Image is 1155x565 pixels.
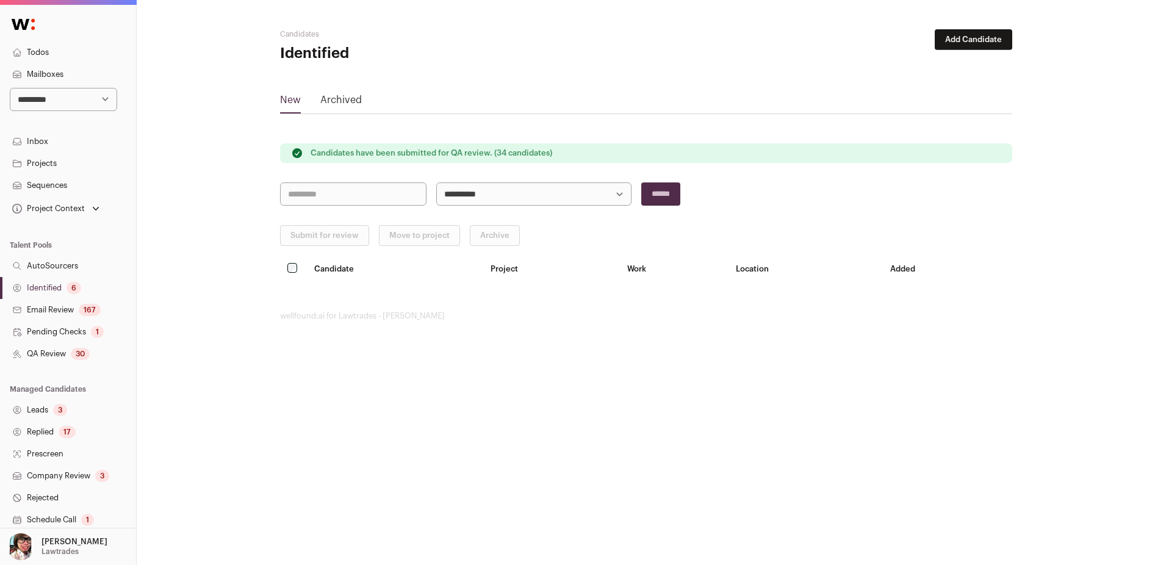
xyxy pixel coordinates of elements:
[79,304,101,316] div: 167
[59,426,76,438] div: 17
[280,44,524,63] h1: Identified
[280,29,524,39] h2: Candidates
[67,282,81,294] div: 6
[91,326,104,338] div: 1
[311,148,552,158] p: Candidates have been submitted for QA review. (34 candidates)
[5,12,41,37] img: Wellfound
[483,256,620,282] th: Project
[307,256,483,282] th: Candidate
[280,311,1012,321] footer: wellfound:ai for Lawtrades - [PERSON_NAME]
[81,514,94,526] div: 1
[620,256,729,282] th: Work
[10,200,102,217] button: Open dropdown
[71,348,90,360] div: 30
[280,93,301,112] a: New
[320,93,362,112] a: Archived
[729,256,883,282] th: Location
[5,533,110,560] button: Open dropdown
[10,204,85,214] div: Project Context
[935,29,1012,50] button: Add Candidate
[95,470,109,482] div: 3
[41,537,107,547] p: [PERSON_NAME]
[883,256,1012,282] th: Added
[53,404,67,416] div: 3
[41,547,79,556] p: Lawtrades
[7,533,34,560] img: 14759586-medium_jpg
